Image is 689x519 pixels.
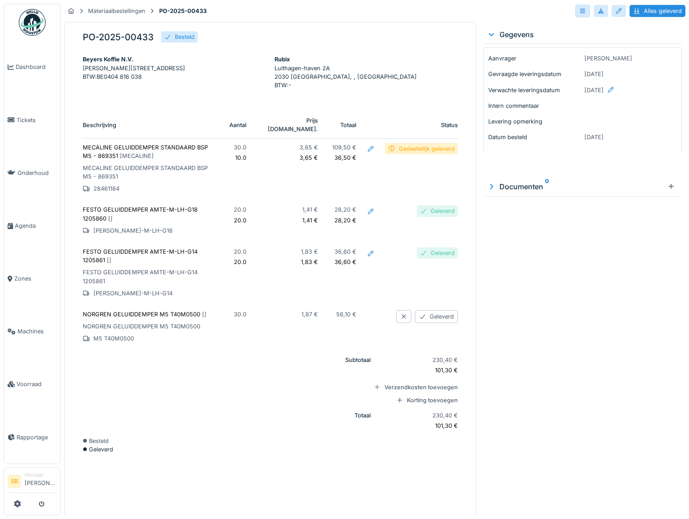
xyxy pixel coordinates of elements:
p: 28,20 € [332,216,356,225]
a: Machines [4,305,60,358]
a: Voorraad [4,358,60,411]
p: [PERSON_NAME]-M-LH-G18 [83,226,215,235]
div: Besteld [83,437,458,445]
span: Tickets [17,116,57,124]
th: Beschrijving [83,112,222,138]
img: Badge_color-CXgf-gQk.svg [19,9,46,36]
p: [DATE] [584,70,677,78]
div: Geleverd [83,445,458,454]
th: Totaal [325,112,364,138]
p: BTW : BE0404 816 038 [83,72,266,81]
p: 28461184 [83,184,215,193]
div: Geleverd [431,207,455,215]
p: 36,60 € [332,258,356,266]
p: 3,65 € [261,143,318,152]
p: 1,83 € [261,258,318,266]
div: Manager [25,472,57,478]
p: 36,50 € [332,153,356,162]
div: [DATE] [584,86,677,102]
p: 20.0 [229,216,246,225]
p: Intern commentaar [488,102,581,110]
p: FESTO GELUIDDEMPER AMTE-M-LH-G18 1205860 [83,205,215,222]
p: 30.0 [229,310,246,319]
p: Levering opmerking [488,117,581,126]
span: [ MECALINE ] [120,153,154,159]
div: Rubix [275,55,457,64]
th: Status [378,112,458,138]
div: Verzendkosten toevoegen [364,383,458,391]
p: Gevraagde leveringsdatum [488,70,581,78]
p: Verwachte leveringsdatum [488,86,581,94]
p: MECALINE GELUIDDEMPER STANDAARD BSP M5 - 869351 [83,143,215,160]
p: NORGREN GELUIDDEMPER M5 T40M0500 [83,322,215,331]
div: Gegevens [487,29,678,40]
p: [PERSON_NAME] [584,54,677,63]
span: [ ] [202,311,207,318]
div: Materiaalbestellingen [88,7,145,15]
a: Onderhoud [4,146,60,199]
p: 56,10 € [332,310,356,319]
th: Subtotaal [83,351,378,381]
a: SB Manager[PERSON_NAME] [8,472,57,493]
p: [PERSON_NAME][STREET_ADDRESS] [83,64,266,72]
strong: PO-2025-00433 [156,7,210,15]
p: 1,41 € [261,205,318,214]
p: 230,40 € [385,356,458,364]
p: 1,83 € [261,247,318,256]
p: MECALINE GELUIDDEMPER STANDAARD BSP M5 - 869351 [83,164,215,181]
p: 1,41 € [261,216,318,225]
a: Zones [4,252,60,305]
th: Totaal [83,407,378,436]
p: 230,40 € [385,411,458,420]
div: Besteld [175,33,194,41]
p: 10.0 [229,153,246,162]
th: Aantal [222,112,254,138]
li: [PERSON_NAME] [25,472,57,491]
a: Tickets [4,94,60,146]
p: 20.0 [229,258,246,266]
p: FESTO GELUIDDEMPER AMTE-M-LH-G14 1205861 [83,247,215,264]
p: 1,87 € [261,310,318,319]
span: Dashboard [16,63,57,71]
p: Datum besteld [488,133,581,141]
p: 109,50 € [332,143,356,152]
p: 101,30 € [385,366,458,374]
span: Zones [14,274,57,283]
p: 20.0 [229,247,246,256]
p: 20.0 [229,205,246,214]
p: 30.0 [229,143,246,152]
span: Machines [17,327,57,336]
p: [DATE] [584,133,677,141]
div: Geleverd [415,310,458,323]
h5: PO-2025-00433 [83,32,154,43]
th: Prijs [DOMAIN_NAME]. [254,112,325,138]
a: Dashboard [4,41,60,94]
a: Agenda [4,199,60,252]
div: Gedeeltelijk geleverd [399,145,455,153]
p: Luithagen-haven 2A 2030 [GEOGRAPHIC_DATA], , [GEOGRAPHIC_DATA] [275,64,457,81]
div: Documenten [487,181,664,192]
p: NORGREN GELUIDDEMPER M5 T40M0500 [83,310,215,319]
div: Beyers Koffie N.V. [83,55,266,64]
p: BTW : - [275,81,457,89]
div: Alles geleverd [630,5,685,17]
p: 28,20 € [332,205,356,214]
p: FESTO GELUIDDEMPER AMTE-M-LH-G14 1205861 [83,268,215,285]
p: 101,30 € [385,421,458,430]
p: Aanvrager [488,54,581,63]
span: Voorraad [17,380,57,388]
li: SB [8,475,21,488]
p: M5 T40M0500 [83,334,215,343]
sup: 0 [545,181,549,192]
span: Agenda [15,221,57,230]
p: 3,65 € [261,153,318,162]
p: 36,60 € [332,247,356,256]
span: Onderhoud [17,169,57,177]
span: [ ] [108,215,113,222]
span: [ ] [107,257,111,264]
a: Rapportage [4,411,60,464]
p: [PERSON_NAME]-M-LH-G14 [83,289,215,298]
span: Rapportage [17,433,57,442]
div: Korting toevoegen [364,396,458,404]
div: Geleverd [431,249,455,257]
